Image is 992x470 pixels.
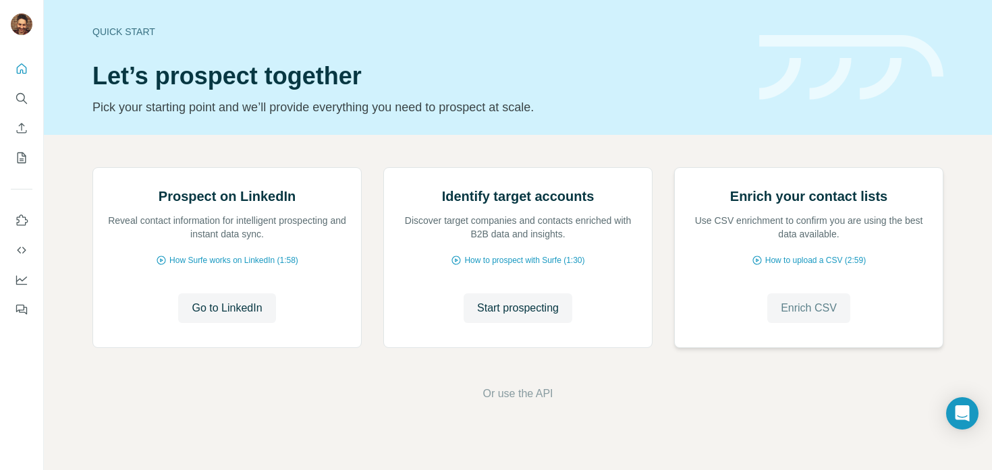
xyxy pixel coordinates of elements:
h2: Prospect on LinkedIn [159,187,296,206]
img: Avatar [11,13,32,35]
span: Enrich CSV [781,300,837,316]
h1: Let’s prospect together [92,63,743,90]
button: Start prospecting [464,293,572,323]
span: How Surfe works on LinkedIn (1:58) [169,254,298,266]
div: Quick start [92,25,743,38]
p: Use CSV enrichment to confirm you are using the best data available. [688,214,929,241]
button: My lists [11,146,32,170]
button: Use Surfe on LinkedIn [11,208,32,233]
div: Open Intercom Messenger [946,397,979,430]
button: Enrich CSV [11,116,32,140]
h2: Identify target accounts [442,187,595,206]
button: Feedback [11,297,32,322]
button: Use Surfe API [11,238,32,262]
button: Quick start [11,57,32,81]
button: Search [11,86,32,111]
h2: Enrich your contact lists [730,187,887,206]
button: Enrich CSV [767,293,850,323]
button: Go to LinkedIn [178,293,275,323]
p: Reveal contact information for intelligent prospecting and instant data sync. [107,214,348,241]
span: Go to LinkedIn [192,300,262,316]
span: Start prospecting [477,300,559,316]
p: Pick your starting point and we’ll provide everything you need to prospect at scale. [92,98,743,117]
img: banner [759,35,943,100]
span: How to upload a CSV (2:59) [765,254,866,266]
p: Discover target companies and contacts enriched with B2B data and insights. [397,214,638,241]
button: Or use the API [483,386,553,402]
span: How to prospect with Surfe (1:30) [464,254,584,266]
button: Dashboard [11,268,32,292]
